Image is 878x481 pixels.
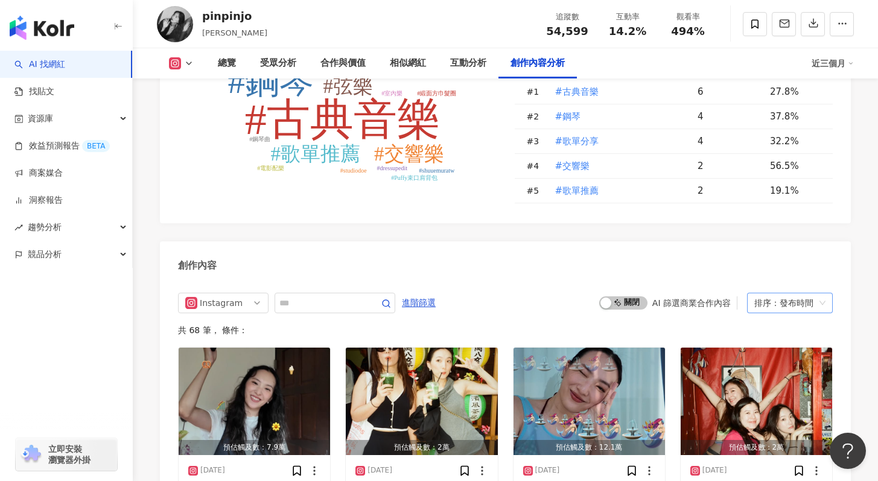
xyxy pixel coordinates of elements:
[555,135,599,148] span: #歌單分享
[555,110,581,123] span: #鋼琴
[545,179,689,203] td: #歌單推薦
[157,6,193,42] img: KOL Avatar
[545,129,689,154] td: #歌單分享
[770,110,821,123] div: 37.8%
[527,184,545,197] div: # 5
[555,85,599,98] span: #古典音樂
[698,159,760,173] div: 2
[511,56,565,71] div: 創作內容分析
[555,184,599,197] span: #歌單推薦
[323,75,374,97] tspan: #弦樂
[200,293,239,313] div: Instagram
[652,298,731,308] div: AI 篩選商業合作內容
[555,129,600,153] button: #歌單分享
[271,143,361,165] tspan: #歌單推薦
[14,140,110,152] a: 效益預測報告BETA
[260,56,296,71] div: 受眾分析
[514,348,665,455] button: 預估觸及數：12.1萬
[555,104,582,129] button: #鋼琴
[760,179,833,203] td: 19.1%
[402,293,436,313] span: 進階篩選
[760,154,833,179] td: 56.5%
[346,348,497,455] img: post-image
[28,214,62,241] span: 趨勢分析
[419,167,455,174] tspan: #shuuemuratw
[671,25,705,37] span: 494%
[514,348,665,455] img: post-image
[28,105,53,132] span: 資源庫
[770,184,821,197] div: 19.1%
[16,438,117,471] a: chrome extension立即安裝 瀏覽器外掛
[245,95,441,144] tspan: #古典音樂
[14,86,54,98] a: 找貼文
[702,465,727,476] div: [DATE]
[390,56,426,71] div: 相似網紅
[257,165,284,171] tspan: #電影配樂
[681,348,832,455] button: 預估觸及數：2萬
[770,159,821,173] div: 56.5%
[770,135,821,148] div: 32.2%
[218,56,236,71] div: 總覽
[555,80,600,104] button: #古典音樂
[681,440,832,455] div: 預估觸及數：2萬
[14,194,63,206] a: 洞察報告
[200,465,225,476] div: [DATE]
[535,465,560,476] div: [DATE]
[178,325,833,335] div: 共 68 筆 ， 條件：
[28,241,62,268] span: 競品分析
[228,62,314,100] tspan: #鋼琴
[698,110,760,123] div: 4
[249,136,270,142] tspan: #鋼琴曲
[698,85,760,98] div: 6
[545,104,689,129] td: #鋼琴
[830,433,866,469] iframe: Help Scout Beacon - Open
[202,28,267,37] span: [PERSON_NAME]
[527,135,545,148] div: # 3
[381,90,402,97] tspan: #室內樂
[346,348,497,455] button: 預估觸及數：2萬
[527,159,545,173] div: # 4
[760,129,833,154] td: 32.2%
[555,154,591,178] button: #交響樂
[527,110,545,123] div: # 2
[770,85,821,98] div: 27.8%
[320,56,366,71] div: 合作與價值
[391,174,437,181] tspan: #Puffy束口肩背包
[665,11,711,23] div: 觀看率
[377,165,407,171] tspan: #dressupedit
[178,259,217,272] div: 創作內容
[374,143,444,165] tspan: #交響樂
[367,465,392,476] div: [DATE]
[754,293,815,313] div: 排序：發布時間
[179,348,330,455] button: 預估觸及數：7.9萬
[545,80,689,104] td: #古典音樂
[605,11,651,23] div: 互動率
[10,16,74,40] img: logo
[546,25,588,37] span: 54,599
[340,167,367,174] tspan: #studiodoe
[544,11,590,23] div: 追蹤數
[698,135,760,148] div: 4
[202,8,267,24] div: pinpinjo
[812,54,854,73] div: 近三個月
[179,348,330,455] img: post-image
[609,25,646,37] span: 14.2%
[14,167,63,179] a: 商案媒合
[19,445,43,464] img: chrome extension
[179,440,330,455] div: 預估觸及數：7.9萬
[760,80,833,104] td: 27.8%
[417,90,456,97] tspan: #緞面方巾髮圈
[545,154,689,179] td: #交響樂
[14,59,65,71] a: searchAI 找網紅
[48,444,91,465] span: 立即安裝 瀏覽器外掛
[14,223,23,232] span: rise
[450,56,486,71] div: 互動分析
[346,440,497,455] div: 預估觸及數：2萬
[555,159,590,173] span: #交響樂
[527,85,545,98] div: # 1
[555,179,600,203] button: #歌單推薦
[514,440,665,455] div: 預估觸及數：12.1萬
[698,184,760,197] div: 2
[760,104,833,129] td: 37.8%
[681,348,832,455] img: post-image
